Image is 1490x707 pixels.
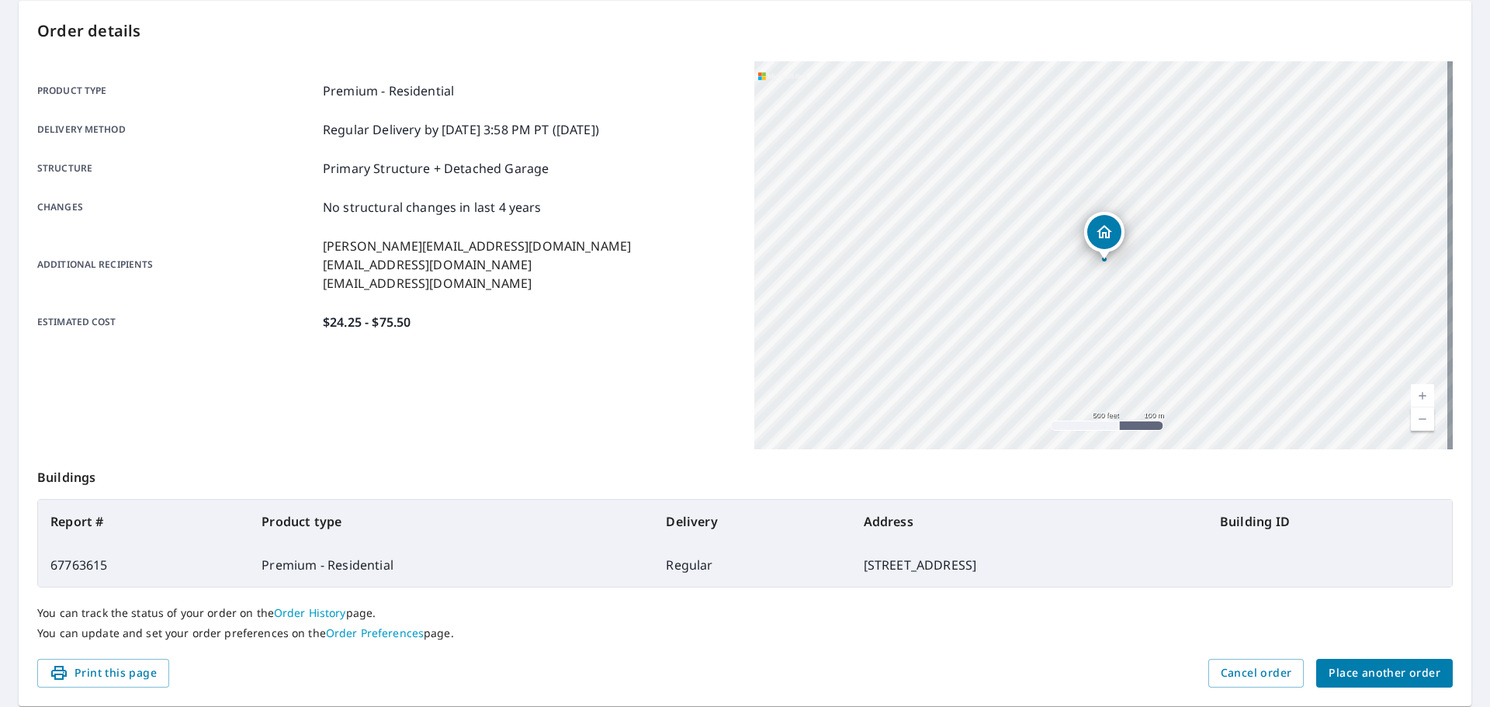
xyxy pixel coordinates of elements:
[37,449,1453,499] p: Buildings
[37,19,1453,43] p: Order details
[1208,659,1305,688] button: Cancel order
[274,605,346,620] a: Order History
[37,81,317,100] p: Product type
[1411,407,1434,431] a: Current Level 16, Zoom Out
[38,543,249,587] td: 67763615
[653,500,851,543] th: Delivery
[38,500,249,543] th: Report #
[37,159,317,178] p: Structure
[1208,500,1452,543] th: Building ID
[323,81,454,100] p: Premium - Residential
[323,120,599,139] p: Regular Delivery by [DATE] 3:58 PM PT ([DATE])
[323,255,631,274] p: [EMAIL_ADDRESS][DOMAIN_NAME]
[249,500,653,543] th: Product type
[37,313,317,331] p: Estimated cost
[323,159,549,178] p: Primary Structure + Detached Garage
[851,500,1208,543] th: Address
[851,543,1208,587] td: [STREET_ADDRESS]
[249,543,653,587] td: Premium - Residential
[1329,664,1440,683] span: Place another order
[323,313,411,331] p: $24.25 - $75.50
[1084,212,1124,260] div: Dropped pin, building 1, Residential property, 20816 Beaconsfield St Saint Clair Shores, MI 48080
[1411,384,1434,407] a: Current Level 16, Zoom In
[37,626,1453,640] p: You can update and set your order preferences on the page.
[37,659,169,688] button: Print this page
[323,237,631,255] p: [PERSON_NAME][EMAIL_ADDRESS][DOMAIN_NAME]
[37,606,1453,620] p: You can track the status of your order on the page.
[37,198,317,217] p: Changes
[323,198,542,217] p: No structural changes in last 4 years
[326,626,424,640] a: Order Preferences
[653,543,851,587] td: Regular
[37,120,317,139] p: Delivery method
[37,237,317,293] p: Additional recipients
[1221,664,1292,683] span: Cancel order
[1316,659,1453,688] button: Place another order
[50,664,157,683] span: Print this page
[323,274,631,293] p: [EMAIL_ADDRESS][DOMAIN_NAME]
